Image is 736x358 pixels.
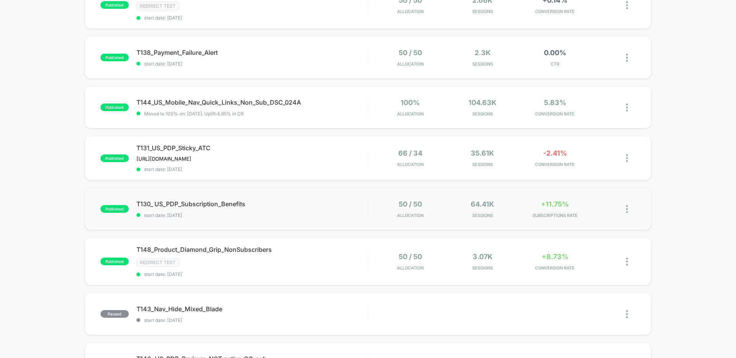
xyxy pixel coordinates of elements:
img: close [626,258,628,266]
span: 2.3k [475,49,491,57]
span: T143_Nav_Hide_Mixed_Blade [136,305,368,313]
span: T148_Product_Diamond_Grip_NonSubscribers [136,246,368,253]
span: Redirect Test [136,2,179,10]
span: 104.63k [468,99,496,107]
img: close [626,103,628,112]
span: T131_US_PDP_Sticky_ATC [136,144,368,152]
span: CONVERSION RATE [521,162,589,167]
span: Sessions [449,213,517,218]
span: 5.83% [544,99,566,107]
span: +8.73% [542,253,568,261]
span: -2.41% [543,149,567,157]
span: start date: [DATE] [136,212,368,218]
img: close [626,54,628,62]
span: start date: [DATE] [136,317,368,323]
span: Sessions [449,111,517,117]
span: 64.41k [471,200,494,208]
span: 0.00% [544,49,566,57]
span: 100% [401,99,420,107]
span: Sessions [449,265,517,271]
span: 35.61k [471,149,494,157]
span: start date: [DATE] [136,61,368,67]
span: Sessions [449,61,517,67]
span: CTR [521,61,589,67]
span: Sessions [449,162,517,167]
span: 50 / 50 [399,49,422,57]
span: CONVERSION RATE [521,265,589,271]
span: published [100,205,129,213]
span: Allocation [397,111,424,117]
span: Redirect Test [136,258,179,267]
span: T130_ US_PDP_Subscription_Benefits [136,200,368,208]
img: close [626,154,628,162]
span: 50 / 50 [399,253,422,261]
span: paused [100,310,129,318]
img: close [626,310,628,318]
span: start date: [DATE] [136,271,368,277]
span: Allocation [397,9,424,14]
span: published [100,103,129,111]
img: close [626,205,628,213]
span: T138_Payment_Failure_Alert [136,49,368,56]
span: Moved to 100% on: [DATE] . Uplift: 4.85% in CR [144,111,244,117]
span: Allocation [397,162,424,167]
span: 3.07k [473,253,493,261]
span: published [100,154,129,162]
span: 50 / 50 [399,200,422,208]
span: published [100,258,129,265]
span: published [100,1,129,9]
span: CONVERSION RATE [521,9,589,14]
span: start date: [DATE] [136,166,368,172]
span: Allocation [397,265,424,271]
span: [URL][DOMAIN_NAME] [136,156,191,162]
span: SUBSCRIPTIONS RATE [521,213,589,218]
span: Allocation [397,61,424,67]
span: Sessions [449,9,517,14]
span: +11.75% [541,200,569,208]
span: 66 / 34 [398,149,422,157]
img: close [626,1,628,9]
span: T144_US_Mobile_Nav_Quick_Links_Non_Sub_DSC_024A [136,99,368,106]
span: CONVERSION RATE [521,111,589,117]
span: published [100,54,129,61]
span: start date: [DATE] [136,15,368,21]
span: Allocation [397,213,424,218]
